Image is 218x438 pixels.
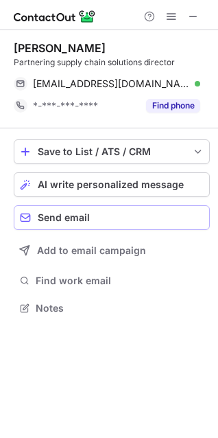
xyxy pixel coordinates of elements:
span: [EMAIL_ADDRESS][DOMAIN_NAME] [33,78,190,90]
div: [PERSON_NAME] [14,41,106,55]
span: Add to email campaign [37,245,146,256]
button: Send email [14,205,210,230]
button: Reveal Button [146,99,200,113]
span: Find work email [36,275,204,287]
button: Add to email campaign [14,238,210,263]
div: Partnering supply chain solutions director [14,56,210,69]
div: Save to List / ATS / CRM [38,146,186,157]
button: Find work email [14,271,210,290]
span: AI write personalized message [38,179,184,190]
button: save-profile-one-click [14,139,210,164]
span: Notes [36,302,204,314]
img: ContactOut v5.3.10 [14,8,96,25]
span: Send email [38,212,90,223]
button: AI write personalized message [14,172,210,197]
button: Notes [14,299,210,318]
